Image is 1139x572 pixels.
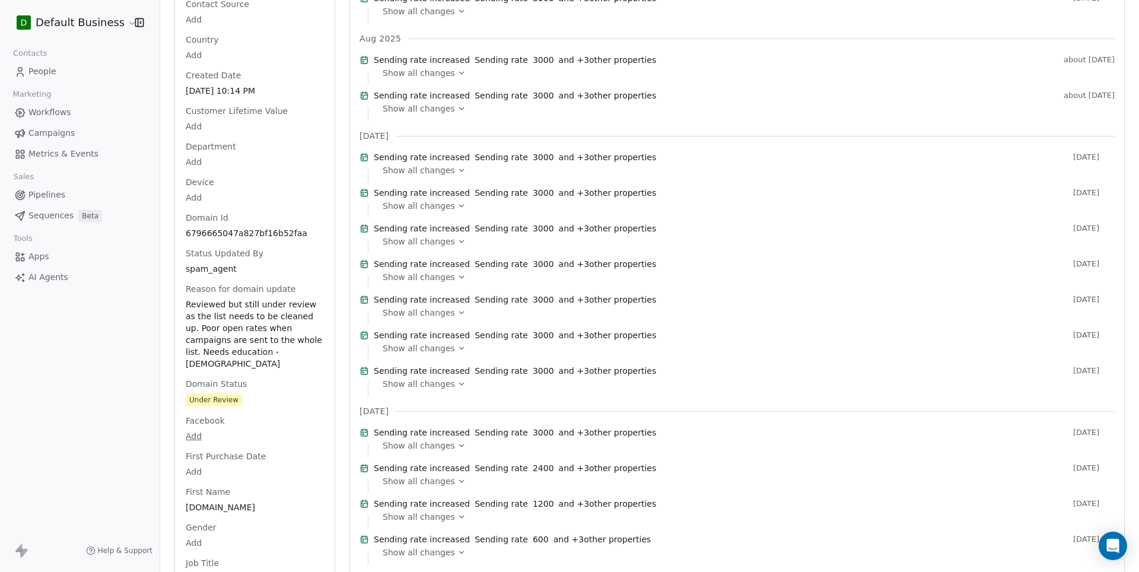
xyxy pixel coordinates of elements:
[183,522,219,533] span: Gender
[559,223,657,234] span: and + 3 other properties
[374,365,470,377] span: Sending rate increased
[533,294,554,306] span: 3000
[383,342,455,354] span: Show all changes
[475,258,528,270] span: Sending rate
[383,236,1106,247] a: Show all changes
[1073,224,1115,233] span: [DATE]
[14,12,126,33] button: DDefault Business
[1073,499,1115,509] span: [DATE]
[183,176,217,188] span: Device
[1073,152,1115,162] span: [DATE]
[383,5,455,17] span: Show all changes
[533,151,554,163] span: 3000
[533,498,554,510] span: 1200
[383,236,455,247] span: Show all changes
[383,200,455,212] span: Show all changes
[189,394,238,406] div: Under Review
[533,223,554,234] span: 3000
[374,329,470,341] span: Sending rate increased
[383,511,455,523] span: Show all changes
[559,187,657,199] span: and + 3 other properties
[1073,366,1115,376] span: [DATE]
[383,342,1106,354] a: Show all changes
[533,427,554,438] span: 3000
[186,49,324,61] span: Add
[186,263,324,275] span: spam_agent
[9,206,150,225] a: SequencesBeta
[186,537,324,549] span: Add
[28,65,56,78] span: People
[383,475,455,487] span: Show all changes
[383,164,1106,176] a: Show all changes
[374,533,470,545] span: Sending rate increased
[8,230,37,247] span: Tools
[383,546,1106,558] a: Show all changes
[183,378,249,390] span: Domain Status
[183,247,266,259] span: Status Updated By
[86,546,152,555] a: Help & Support
[28,250,49,263] span: Apps
[383,5,1106,17] a: Show all changes
[186,466,324,478] span: Add
[533,365,554,377] span: 3000
[183,105,290,117] span: Customer Lifetime Value
[183,415,227,427] span: Facebook
[186,120,324,132] span: Add
[533,90,554,101] span: 3000
[359,33,401,45] span: Aug 2025
[559,498,657,510] span: and + 3 other properties
[28,148,98,160] span: Metrics & Events
[559,151,657,163] span: and + 3 other properties
[383,307,455,319] span: Show all changes
[186,227,324,239] span: 6796665047a827bf16b52faa
[186,14,324,26] span: Add
[383,307,1106,319] a: Show all changes
[28,271,68,284] span: AI Agents
[1073,331,1115,340] span: [DATE]
[533,187,554,199] span: 3000
[8,85,56,103] span: Marketing
[183,212,231,224] span: Domain Id
[78,210,102,222] span: Beta
[28,127,75,139] span: Campaigns
[475,54,528,66] span: Sending rate
[1073,295,1115,304] span: [DATE]
[183,557,221,569] span: Job Title
[383,546,455,558] span: Show all changes
[383,67,455,79] span: Show all changes
[383,103,1106,115] a: Show all changes
[383,440,1106,452] a: Show all changes
[9,185,150,205] a: Pipelines
[533,533,549,545] span: 600
[374,498,470,510] span: Sending rate increased
[28,106,71,119] span: Workflows
[8,168,39,186] span: Sales
[559,462,657,474] span: and + 3 other properties
[374,90,470,101] span: Sending rate increased
[383,271,455,283] span: Show all changes
[374,54,470,66] span: Sending rate increased
[183,69,243,81] span: Created Date
[475,462,528,474] span: Sending rate
[475,365,528,377] span: Sending rate
[28,209,74,222] span: Sequences
[559,54,657,66] span: and + 3 other properties
[183,283,298,295] span: Reason for domain update
[383,475,1106,487] a: Show all changes
[1064,55,1115,65] span: about [DATE]
[28,189,65,201] span: Pipelines
[1073,535,1115,544] span: [DATE]
[559,294,657,306] span: and + 3 other properties
[9,62,150,81] a: People
[533,329,554,341] span: 3000
[1073,188,1115,198] span: [DATE]
[374,223,470,234] span: Sending rate increased
[559,258,657,270] span: and + 3 other properties
[8,45,52,62] span: Contacts
[533,258,554,270] span: 3000
[9,247,150,266] a: Apps
[475,294,528,306] span: Sending rate
[21,17,27,28] span: D
[359,405,389,417] span: [DATE]
[559,427,657,438] span: and + 3 other properties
